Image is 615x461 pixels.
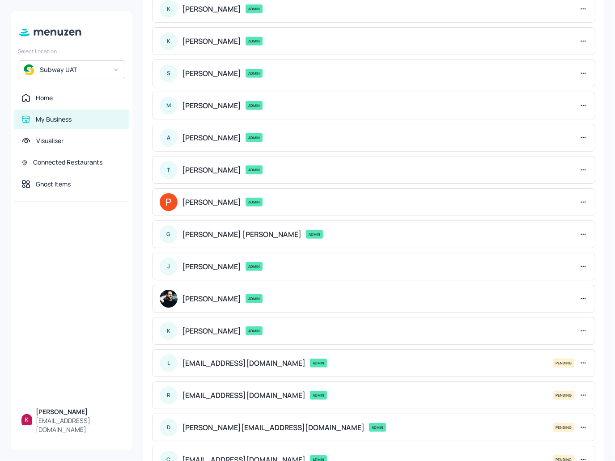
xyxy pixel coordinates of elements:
p: [PERSON_NAME] [PERSON_NAME] [182,230,301,239]
div: J [160,258,178,275]
div: [EMAIL_ADDRESS][DOMAIN_NAME] [36,416,122,434]
img: avatar [160,193,178,211]
p: [PERSON_NAME] [182,262,241,271]
img: ALm5wu0uMJs5_eqw6oihenv1OotFdBXgP3vgpp2z_jxl=s96-c [21,414,32,425]
div: L [160,354,178,372]
div: PENDING [553,423,574,432]
div: PENDING [553,359,574,368]
p: [PERSON_NAME][EMAIL_ADDRESS][DOMAIN_NAME] [182,423,365,432]
div: D [160,419,178,436]
div: My Business [36,115,72,124]
div: ADMIN [246,101,263,110]
p: [PERSON_NAME] [182,165,241,174]
div: PENDING [553,391,574,400]
div: ADMIN [246,294,263,303]
p: [PERSON_NAME] [182,101,241,110]
img: avatar [160,290,178,308]
div: [PERSON_NAME] [36,407,122,416]
div: Visualiser [36,136,64,145]
div: Home [36,93,53,102]
div: ADMIN [246,69,263,78]
p: [EMAIL_ADDRESS][DOMAIN_NAME] [182,391,305,400]
p: [PERSON_NAME] [182,133,241,142]
div: Select Location [18,47,125,55]
div: ADMIN [246,326,263,335]
div: S [160,64,178,82]
div: ADMIN [310,359,327,368]
div: Connected Restaurants [33,158,102,167]
p: [PERSON_NAME] [182,294,241,303]
div: Ghost Items [36,180,71,189]
div: T [160,161,178,179]
div: G [160,225,178,243]
div: ADMIN [369,423,386,432]
div: ADMIN [246,198,263,207]
p: [PERSON_NAME] [182,37,241,46]
div: A [160,129,178,147]
div: Subway UAT [40,65,107,74]
div: R [160,386,178,404]
div: K [160,322,178,340]
p: [EMAIL_ADDRESS][DOMAIN_NAME] [182,359,305,368]
img: avatar [24,64,34,75]
p: [PERSON_NAME] [182,69,241,78]
div: ADMIN [246,4,263,13]
div: ADMIN [310,391,327,400]
p: [PERSON_NAME] [182,4,241,13]
div: ADMIN [246,37,263,46]
div: ADMIN [246,165,263,174]
div: ADMIN [246,262,263,271]
div: K [160,32,178,50]
p: [PERSON_NAME] [182,326,241,335]
p: [PERSON_NAME] [182,198,241,207]
div: ADMIN [306,230,323,239]
div: M [160,97,178,114]
div: ADMIN [246,133,263,142]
